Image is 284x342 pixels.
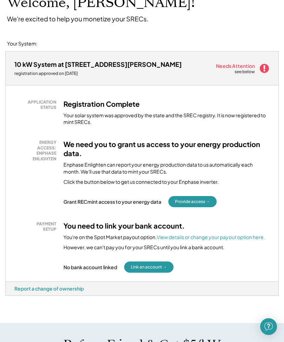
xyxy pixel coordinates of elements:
div: 10 kW System at [STREET_ADDRESS][PERSON_NAME] [14,60,182,68]
div: Click the button below to get us connected to your Enphase inverter. [63,179,219,186]
div: APPLICATION STATUS [18,99,56,110]
div: Open Intercom Messenger [260,318,277,335]
button: Provide access → [168,196,217,207]
div: Grant RECmint access to your energy data [63,198,161,205]
div: Your solar system was approved by the state and the SREC registry. It is now registered to mint S... [63,112,270,126]
div: Report a change of ownership [14,285,84,292]
h3: We need you to grant us access to your energy production data. [63,140,270,158]
a: View details or change your payout option here. [157,234,265,240]
div: k7p6fxlr - VA Distributed [5,296,28,299]
h3: You need to link your bank account. [63,221,185,230]
div: see below [235,69,256,75]
div: Your System: [7,40,38,47]
h3: Registration Complete [63,99,140,109]
div: PAYMENT SETUP [18,221,56,232]
div: You're on the Spot Market payout option. [63,234,265,241]
div: Needs Attention [216,63,256,68]
div: Enphase Enlighten can report your energy production data to us automatically each month. We'll us... [63,161,270,175]
div: We're excited to help you monetize your SRECs. [7,15,148,23]
div: ENERGY ACCESS: ENPHASE ENLIGHTEN [18,140,56,161]
button: Link an account → [124,261,174,273]
div: No bank account linked [63,264,117,270]
div: registration approved on [DATE] [14,71,182,76]
div: However, we can't pay you for your SRECs until you link a bank account. [63,244,224,251]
